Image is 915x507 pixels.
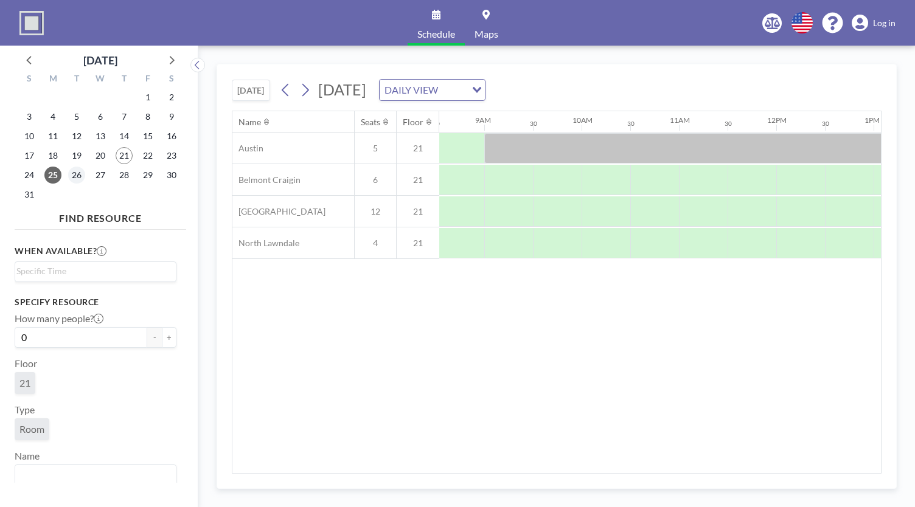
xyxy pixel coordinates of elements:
[382,82,440,98] span: DAILY VIEW
[116,167,133,184] span: Thursday, August 28, 2025
[89,72,113,88] div: W
[355,238,396,249] span: 4
[116,108,133,125] span: Thursday, August 7, 2025
[163,147,180,164] span: Saturday, August 23, 2025
[397,174,439,185] span: 21
[163,89,180,106] span: Saturday, August 2, 2025
[112,72,136,88] div: T
[232,143,263,154] span: Austin
[475,116,491,125] div: 9AM
[92,147,109,164] span: Wednesday, August 20, 2025
[21,108,38,125] span: Sunday, August 3, 2025
[163,108,180,125] span: Saturday, August 9, 2025
[232,238,299,249] span: North Lawndale
[139,167,156,184] span: Friday, August 29, 2025
[355,143,396,154] span: 5
[442,82,465,98] input: Search for option
[15,207,186,224] h4: FIND RESOURCE
[873,18,896,29] span: Log in
[19,377,30,389] span: 21
[475,29,498,39] span: Maps
[627,120,635,128] div: 30
[852,15,896,32] a: Log in
[44,108,61,125] span: Monday, August 4, 2025
[530,120,537,128] div: 30
[139,128,156,145] span: Friday, August 15, 2025
[21,186,38,203] span: Sunday, August 31, 2025
[238,117,261,128] div: Name
[44,167,61,184] span: Monday, August 25, 2025
[15,357,37,370] label: Floor
[116,128,133,145] span: Thursday, August 14, 2025
[403,117,423,128] div: Floor
[355,174,396,185] span: 6
[15,450,40,462] label: Name
[397,143,439,154] span: 21
[147,327,162,348] button: -
[232,174,301,185] span: Belmont Craigin
[139,89,156,106] span: Friday, August 1, 2025
[417,29,455,39] span: Schedule
[355,206,396,217] span: 12
[361,117,380,128] div: Seats
[380,80,485,100] div: Search for option
[159,72,183,88] div: S
[865,116,880,125] div: 1PM
[68,108,85,125] span: Tuesday, August 5, 2025
[19,11,44,35] img: organization-logo
[572,116,593,125] div: 10AM
[68,167,85,184] span: Tuesday, August 26, 2025
[15,262,176,280] div: Search for option
[15,404,35,416] label: Type
[670,116,690,125] div: 11AM
[68,147,85,164] span: Tuesday, August 19, 2025
[163,167,180,184] span: Saturday, August 30, 2025
[822,120,829,128] div: 30
[16,467,169,483] input: Search for option
[725,120,732,128] div: 30
[21,167,38,184] span: Sunday, August 24, 2025
[21,147,38,164] span: Sunday, August 17, 2025
[18,72,41,88] div: S
[318,80,366,98] span: [DATE]
[68,128,85,145] span: Tuesday, August 12, 2025
[44,147,61,164] span: Monday, August 18, 2025
[162,327,176,348] button: +
[92,167,109,184] span: Wednesday, August 27, 2025
[397,238,439,249] span: 21
[232,206,325,217] span: [GEOGRAPHIC_DATA]
[139,147,156,164] span: Friday, August 22, 2025
[139,108,156,125] span: Friday, August 8, 2025
[232,80,270,101] button: [DATE]
[15,297,176,308] h3: Specify resource
[41,72,65,88] div: M
[767,116,787,125] div: 12PM
[44,128,61,145] span: Monday, August 11, 2025
[19,423,44,435] span: Room
[136,72,159,88] div: F
[92,108,109,125] span: Wednesday, August 6, 2025
[15,312,103,325] label: How many people?
[65,72,89,88] div: T
[397,206,439,217] span: 21
[163,128,180,145] span: Saturday, August 16, 2025
[16,264,169,278] input: Search for option
[92,128,109,145] span: Wednesday, August 13, 2025
[83,52,117,69] div: [DATE]
[21,128,38,145] span: Sunday, August 10, 2025
[116,147,133,164] span: Thursday, August 21, 2025
[15,465,176,486] div: Search for option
